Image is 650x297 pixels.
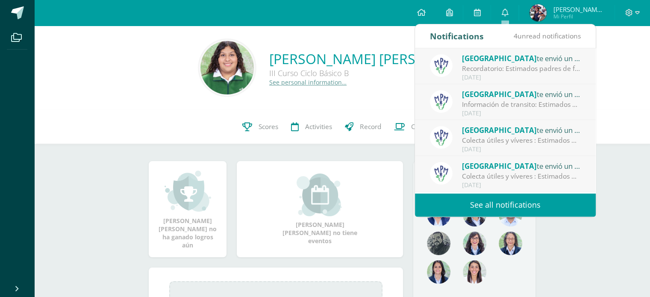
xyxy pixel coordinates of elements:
[430,126,453,149] img: a3978fa95217fc78923840df5a445bcb.png
[338,110,388,144] a: Record
[360,122,381,131] span: Record
[462,135,581,145] div: Colecta útiles y víveres : Estimados padres de familia: Compartimos con ustedes circular con info...
[514,31,581,41] span: unread notifications
[236,110,285,144] a: Scores
[462,53,581,64] div: te envió un aviso
[305,122,332,131] span: Activities
[499,232,522,255] img: 68491b968eaf45af92dd3338bd9092c6.png
[297,173,343,216] img: event_small.png
[430,162,453,185] img: a3978fa95217fc78923840df5a445bcb.png
[269,78,347,86] a: See personal information…
[462,125,537,135] span: [GEOGRAPHIC_DATA]
[269,68,485,78] div: III Curso Ciclo Básico B
[259,122,278,131] span: Scores
[165,170,211,212] img: achievement_small.png
[462,124,581,135] div: te envió un aviso
[462,53,537,63] span: [GEOGRAPHIC_DATA]
[157,170,218,249] div: [PERSON_NAME] [PERSON_NAME] no ha ganado logros aún
[462,146,581,153] div: [DATE]
[388,110,444,144] a: Contacts
[553,13,604,20] span: Mi Perfil
[553,5,604,14] span: [PERSON_NAME] [PERSON_NAME]
[529,4,547,21] img: 493e25fe954d1f4d43f7ff41cd3d7ef9.png
[462,161,537,171] span: [GEOGRAPHIC_DATA]
[462,110,581,117] div: [DATE]
[415,193,596,217] a: See all notifications
[462,171,581,181] div: Colecta útiles y víveres : Estimados padres de familia: Compartimos con ustedes circular con info...
[462,64,581,74] div: Recordatorio: Estimados padres de familia: Compartimos con ustedes recordatorio para esta semana.
[285,110,338,144] a: Activities
[200,41,254,94] img: d019cb4da630d17550c0d72389d29d7d.png
[462,89,537,99] span: [GEOGRAPHIC_DATA]
[427,260,450,284] img: d4e0c534ae446c0d00535d3bb96704e9.png
[427,232,450,255] img: 4179e05c207095638826b52d0d6e7b97.png
[277,173,363,245] div: [PERSON_NAME] [PERSON_NAME] no tiene eventos
[514,31,518,41] span: 4
[462,100,581,109] div: Información de transito: Estimados padres de familia: compartimos con ustedes circular importante.
[462,182,581,189] div: [DATE]
[463,260,486,284] img: 38d188cc98c34aa903096de2d1c9671e.png
[430,24,484,48] div: Notifications
[462,88,581,100] div: te envió un aviso
[463,232,486,255] img: b1da893d1b21f2b9f45fcdf5240f8abd.png
[269,50,485,68] a: [PERSON_NAME] [PERSON_NAME]
[462,74,581,81] div: [DATE]
[411,122,437,131] span: Contacts
[462,160,581,171] div: te envió un aviso
[430,90,453,113] img: a3978fa95217fc78923840df5a445bcb.png
[430,54,453,77] img: a3978fa95217fc78923840df5a445bcb.png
